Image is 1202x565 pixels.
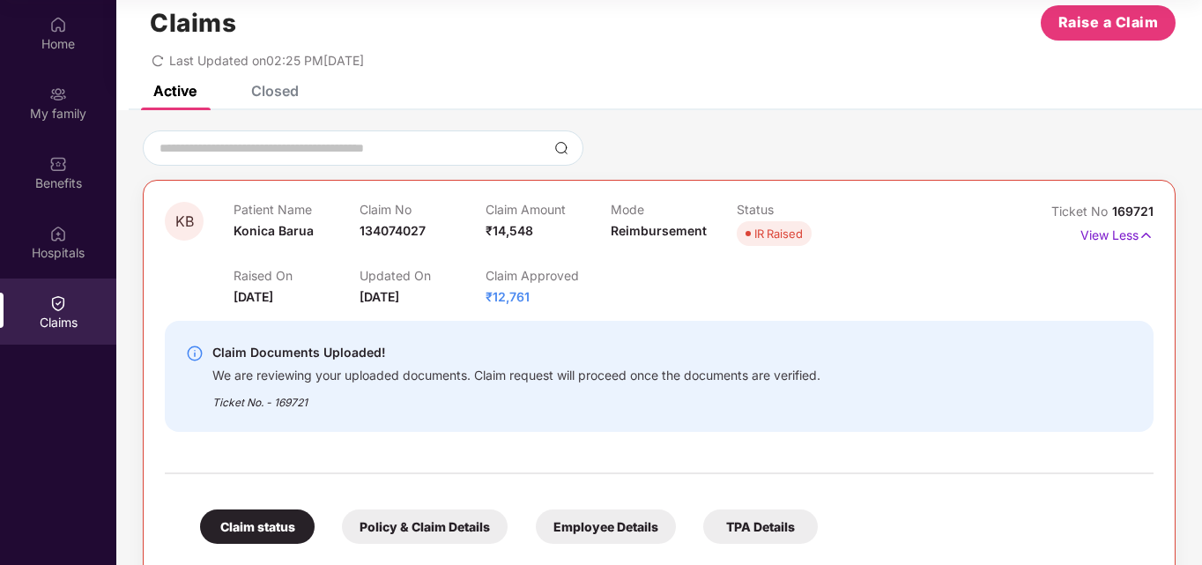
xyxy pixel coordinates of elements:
[153,82,197,100] div: Active
[212,383,820,411] div: Ticket No. - 169721
[234,289,273,304] span: [DATE]
[554,141,568,155] img: svg+xml;base64,PHN2ZyBpZD0iU2VhcmNoLTMyeDMyIiB4bWxucz0iaHR0cDovL3d3dy53My5vcmcvMjAwMC9zdmciIHdpZH...
[360,223,426,238] span: 134074027
[234,223,314,238] span: Konica Barua
[536,509,676,544] div: Employee Details
[251,82,299,100] div: Closed
[212,363,820,383] div: We are reviewing your uploaded documents. Claim request will proceed once the documents are verif...
[169,53,364,68] span: Last Updated on 02:25 PM[DATE]
[360,268,486,283] p: Updated On
[234,268,360,283] p: Raised On
[611,223,707,238] span: Reimbursement
[486,268,612,283] p: Claim Approved
[150,8,236,38] h1: Claims
[175,214,194,229] span: KB
[1112,204,1154,219] span: 169721
[49,155,67,173] img: svg+xml;base64,PHN2ZyBpZD0iQmVuZWZpdHMiIHhtbG5zPSJodHRwOi8vd3d3LnczLm9yZy8yMDAwL3N2ZyIgd2lkdGg9Ij...
[611,202,737,217] p: Mode
[754,225,803,242] div: IR Raised
[49,85,67,103] img: svg+xml;base64,PHN2ZyB3aWR0aD0iMjAiIGhlaWdodD0iMjAiIHZpZXdCb3g9IjAgMCAyMCAyMCIgZmlsbD0ibm9uZSIgeG...
[152,53,164,68] span: redo
[1080,221,1154,245] p: View Less
[1041,5,1176,41] button: Raise a Claim
[49,225,67,242] img: svg+xml;base64,PHN2ZyBpZD0iSG9zcGl0YWxzIiB4bWxucz0iaHR0cDovL3d3dy53My5vcmcvMjAwMC9zdmciIHdpZHRoPS...
[1058,11,1159,33] span: Raise a Claim
[486,223,533,238] span: ₹14,548
[186,345,204,362] img: svg+xml;base64,PHN2ZyBpZD0iSW5mby0yMHgyMCIgeG1sbnM9Imh0dHA6Ly93d3cudzMub3JnLzIwMDAvc3ZnIiB3aWR0aD...
[486,289,530,304] span: ₹12,761
[212,342,820,363] div: Claim Documents Uploaded!
[486,202,612,217] p: Claim Amount
[234,202,360,217] p: Patient Name
[49,294,67,312] img: svg+xml;base64,PHN2ZyBpZD0iQ2xhaW0iIHhtbG5zPSJodHRwOi8vd3d3LnczLm9yZy8yMDAwL3N2ZyIgd2lkdGg9IjIwIi...
[342,509,508,544] div: Policy & Claim Details
[360,202,486,217] p: Claim No
[360,289,399,304] span: [DATE]
[1139,226,1154,245] img: svg+xml;base64,PHN2ZyB4bWxucz0iaHR0cDovL3d3dy53My5vcmcvMjAwMC9zdmciIHdpZHRoPSIxNyIgaGVpZ2h0PSIxNy...
[200,509,315,544] div: Claim status
[737,202,863,217] p: Status
[1051,204,1112,219] span: Ticket No
[49,16,67,33] img: svg+xml;base64,PHN2ZyBpZD0iSG9tZSIgeG1sbnM9Imh0dHA6Ly93d3cudzMub3JnLzIwMDAvc3ZnIiB3aWR0aD0iMjAiIG...
[703,509,818,544] div: TPA Details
